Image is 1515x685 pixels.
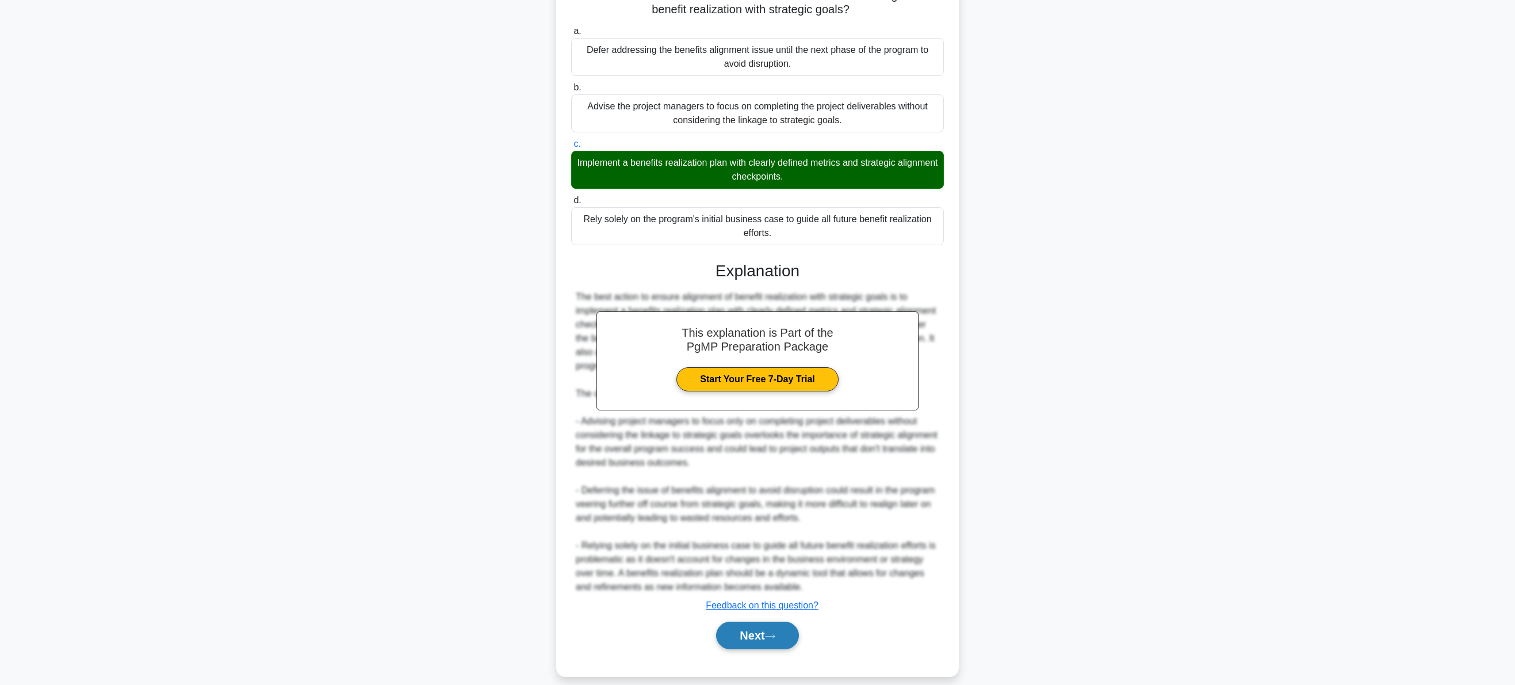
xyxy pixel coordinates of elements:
span: c. [573,139,580,149]
span: d. [573,195,581,205]
div: The best action to ensure alignment of benefit realization with strategic goals is to implement a... [576,290,939,594]
span: a. [573,26,581,36]
button: Next [716,622,798,649]
div: Defer addressing the benefits alignment issue until the next phase of the program to avoid disrup... [571,38,944,76]
span: b. [573,82,581,92]
h3: Explanation [578,261,937,281]
a: Feedback on this question? [706,600,818,610]
div: Advise the project managers to focus on completing the project deliverables without considering t... [571,94,944,132]
div: Implement a benefits realization plan with clearly defined metrics and strategic alignment checkp... [571,151,944,189]
a: Start Your Free 7-Day Trial [676,367,838,391]
div: Rely solely on the program's initial business case to guide all future benefit realization efforts. [571,207,944,245]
